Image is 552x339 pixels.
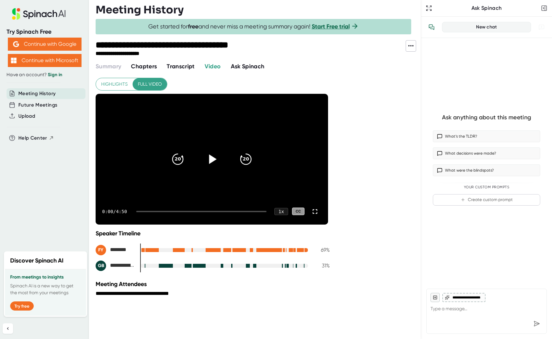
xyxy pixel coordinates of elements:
h3: Meeting History [96,4,184,16]
div: New chat [446,24,527,30]
div: Ask Spinach [433,5,540,11]
button: Collapse sidebar [3,323,13,334]
span: Transcript [167,63,195,70]
div: Frank Yu [96,245,135,255]
button: Summary [96,62,121,71]
button: Meeting History [18,90,56,97]
span: Video [205,63,221,70]
h2: Discover Spinach AI [10,256,64,265]
div: 0:00 / 4:50 [102,209,128,214]
div: Your Custom Prompts [433,185,540,190]
button: Future Meetings [18,101,57,109]
button: Expand to Ask Spinach page [424,4,433,13]
button: Upload [18,112,35,120]
span: Chapters [131,63,157,70]
div: FY [96,245,106,255]
button: Transcript [167,62,195,71]
button: What’s the TLDR? [433,130,540,142]
span: Full video [138,80,162,88]
button: Chapters [131,62,157,71]
div: 69 % [313,247,330,253]
a: Start Free trial [312,23,350,30]
button: Continue with Microsoft [8,54,82,67]
button: Try free [10,301,34,311]
div: Send message [531,318,543,330]
b: free [188,23,198,30]
span: Highlights [101,80,128,88]
div: CC [292,208,304,215]
div: Ask anything about this meeting [442,114,531,121]
div: Meeting Attendees [96,280,331,288]
button: Continue with Google [8,38,82,51]
button: Video [205,62,221,71]
span: Get started for and never miss a meeting summary again! [148,23,359,30]
div: 1 x [274,208,288,215]
button: Create custom prompt [433,194,540,206]
button: View conversation history [425,21,438,34]
div: 31 % [313,263,330,269]
div: George Biamonti-Marchwalden [96,261,135,271]
span: Summary [96,63,121,70]
button: Help Center [18,134,54,142]
button: Highlights [96,78,133,90]
div: Try Spinach Free [7,28,83,36]
div: Speaker Timeline [96,230,330,237]
h3: From meetings to insights [10,275,81,280]
button: Close conversation sidebar [540,4,549,13]
span: Help Center [18,134,47,142]
img: Aehbyd4JwY73AAAAAElFTkSuQmCC [13,41,19,47]
button: What decisions were made? [433,147,540,159]
button: What were the blindspots? [433,164,540,176]
button: Full video [133,78,167,90]
a: Sign in [48,72,62,77]
div: GB [96,261,106,271]
p: Spinach AI is a new way to get the most from your meetings [10,282,81,296]
div: Have an account? [7,72,83,78]
button: Ask Spinach [231,62,265,71]
span: Ask Spinach [231,63,265,70]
